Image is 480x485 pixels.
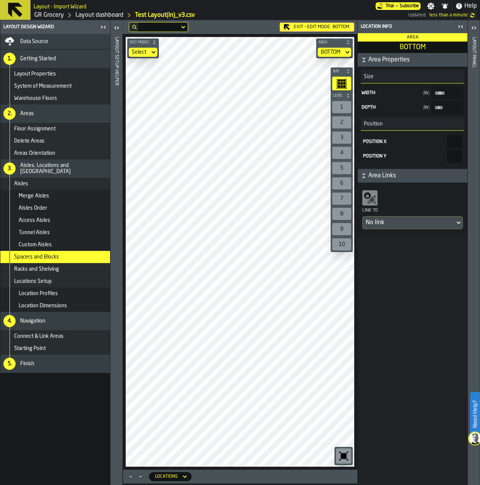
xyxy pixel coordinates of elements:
[423,105,430,110] span: in
[0,104,110,123] li: menu Areas
[471,35,477,483] div: Layout panel
[424,2,438,10] label: button-toggle-Settings
[331,69,344,74] span: Bay
[332,177,351,190] div: 6
[0,251,110,263] li: menu Spacers and Blocks
[14,95,57,101] span: Warehouse Floors
[361,121,383,127] span: Position
[362,207,463,216] div: Link to
[331,92,353,100] button: button-
[363,154,386,159] span: Position Y
[20,111,34,117] span: Areas
[332,101,351,113] div: 1
[376,2,421,10] div: Menu Subscription
[0,239,110,251] li: menu Custom Aisles
[128,40,150,45] span: Edit Modes
[3,53,16,65] div: 1.
[0,330,110,342] li: menu Connect & Link Areas
[0,80,110,92] li: menu System of Measurement
[368,171,466,180] span: Area Links
[331,100,353,115] div: button-toolbar-undefined
[428,91,430,95] span: )
[423,105,424,110] span: (
[334,447,353,465] div: button-toolbar-undefined
[447,135,462,148] input: react-aria9743229530-:r2a: react-aria9743229530-:r2a:
[362,105,420,110] span: Depth
[359,43,466,51] span: BOTTOM
[363,140,387,144] span: Position X
[14,126,56,132] span: Floor Assignment
[408,13,426,18] span: Updated:
[331,67,353,75] button: button-
[331,176,353,191] div: button-toolbar-undefined
[19,193,49,199] span: Merge Aisles
[135,11,195,20] a: link-to-/wh/i/e451d98b-95f6-4604-91ff-c80219f9c36d/import/layout/5f9a6729-f21b-497c-b91e-35f35815...
[332,147,351,159] div: 4
[0,202,110,214] li: menu Aisles Order
[19,291,58,297] span: Location Profiles
[155,474,178,479] div: DropdownMenuValue-locations
[332,132,351,144] div: 3
[0,50,110,68] li: menu Getting Started
[20,39,48,45] span: Data Source
[428,105,430,110] span: )
[20,162,107,175] span: Aisles, Locations and [GEOGRAPHIC_DATA]
[469,22,479,35] label: button-toggle-Open
[331,145,353,161] div: button-toolbar-undefined
[318,48,351,57] div: DropdownMenuValue-BOTTOM
[0,275,110,287] li: menu Locations Setup
[149,472,192,481] div: DropdownMenuValue-locations
[471,393,479,435] label: Need Help?
[361,70,464,84] h3: title-section-Size
[423,90,430,96] span: in
[0,355,110,373] li: menu Finish
[331,115,353,130] div: button-toolbar-undefined
[376,2,421,10] a: link-to-/wh/i/e451d98b-95f6-4604-91ff-c80219f9c36d/pricing/
[0,135,110,147] li: menu Delete Areas
[366,218,452,227] div: DropdownMenuValue-
[331,222,353,237] div: button-toolbar-undefined
[14,278,52,284] span: Locations Setup
[127,39,159,46] button: button-
[332,162,351,174] div: 5
[3,315,16,327] div: 4.
[0,226,110,239] li: menu Tunnel Aisles
[431,87,464,100] input: input-value-Width input-value-Width
[452,2,480,11] label: button-toggle-Help
[14,333,64,339] span: Connect & Link Areas
[368,55,466,64] span: Area Properties
[0,342,110,355] li: menu Starting Point
[332,223,351,235] div: 9
[20,318,45,324] span: Navigation
[333,24,349,30] span: BOTTOM
[429,13,468,18] span: 9/3/2025, 9:05:57 PM
[455,22,466,31] label: button-toggle-Close me
[132,25,137,29] div: hide filter
[19,242,52,248] span: Custom Aisles
[0,263,110,275] li: menu Racks and Shelving
[132,49,147,55] div: DropdownMenuValue-none
[423,91,424,95] span: (
[362,150,463,163] label: react-aria9743229530-:r2c:
[34,11,64,20] a: link-to-/wh/i/e451d98b-95f6-4604-91ff-c80219f9c36d
[400,3,419,9] span: Subscribe
[0,147,110,159] li: menu Areas Orientation
[338,450,350,462] svg: Reset zoom and position
[114,35,119,483] div: Layout Setup Helper
[0,300,110,312] li: menu Location Dimensions
[438,2,452,10] label: button-toggle-Notifications
[14,181,28,187] span: Aisles
[468,20,480,485] header: Layout panel
[331,94,344,98] span: Level
[98,22,109,32] label: button-toggle-Close me
[14,266,59,272] span: Racks and Shelving
[14,345,46,352] span: Starting Point
[111,22,122,35] label: button-toggle-Open
[332,238,351,251] div: 10
[332,116,351,128] div: 2
[14,83,72,89] span: System of Measurement
[3,162,16,175] div: 3.
[331,161,353,176] div: button-toolbar-undefined
[14,254,59,260] span: Spacers and Blocks
[0,287,110,300] li: menu Location Profiles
